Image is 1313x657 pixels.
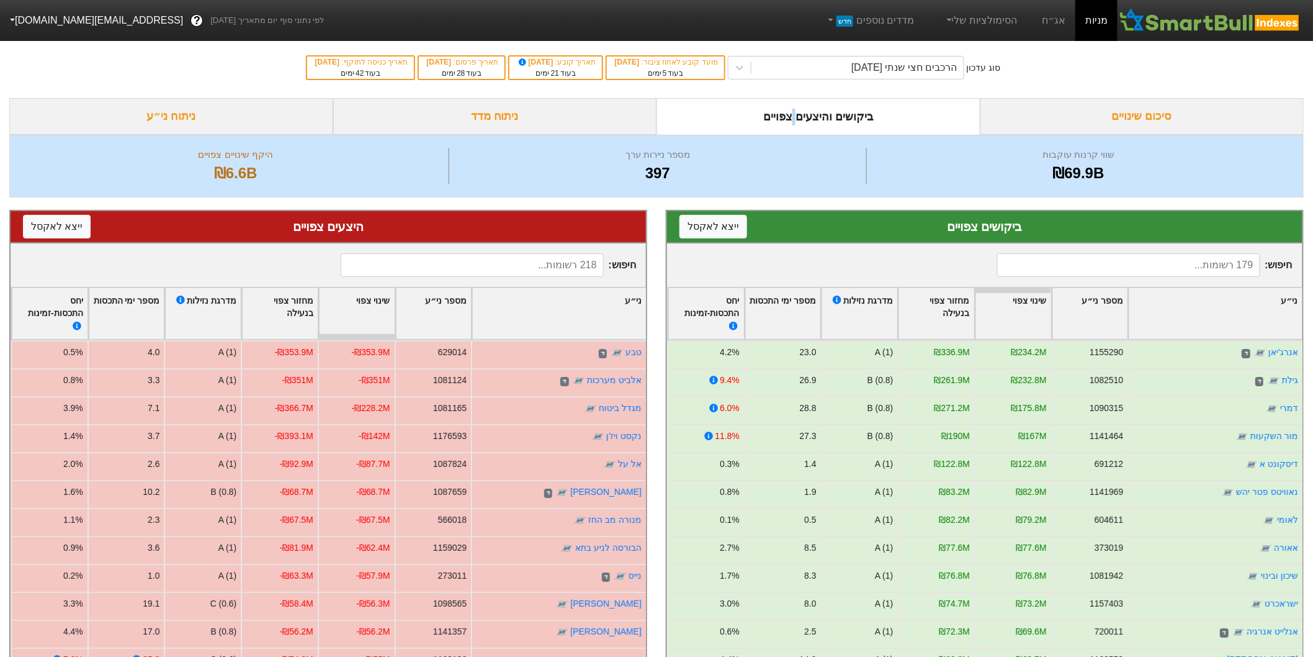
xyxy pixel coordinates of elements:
div: 3.3% [63,597,83,610]
div: A (1) [875,514,893,527]
img: tase link [614,571,627,583]
span: [DATE] [315,58,341,66]
div: מועד קובע לאחוז ציבור : [613,57,717,68]
div: 17.0 [143,625,159,638]
div: A (1) [218,402,236,415]
div: ₪74.7M [939,597,970,610]
div: 8.5 [804,541,816,555]
div: 3.7 [148,430,159,443]
div: -₪63.3M [280,569,313,582]
div: ₪79.2M [1016,514,1047,527]
div: 1141464 [1090,430,1123,443]
div: 6.0% [720,402,740,415]
div: ביקושים צפויים [679,217,1290,236]
div: 1087659 [433,486,467,499]
div: 27.3 [799,430,816,443]
div: A (1) [875,569,893,582]
div: ניתוח ני״ע [9,98,333,135]
div: Toggle SortBy [975,288,1051,340]
div: 28.8 [799,402,816,415]
span: חיפוש : [997,253,1293,277]
div: 1081942 [1090,569,1123,582]
div: A (1) [875,541,893,555]
img: tase link [556,627,568,639]
div: 2.5 [804,625,816,638]
div: Toggle SortBy [898,288,974,340]
a: מור השקעות [1250,431,1298,441]
div: 1157403 [1090,597,1123,610]
div: מדרגת נזילות [174,294,236,333]
div: 2.6 [148,458,159,471]
div: 4.0 [148,346,159,359]
div: 397 [452,162,863,184]
div: 0.9% [63,541,83,555]
span: חדש [836,16,853,27]
img: tase link [611,347,624,360]
div: A (1) [218,514,236,527]
div: הרכבים חצי שנתי [DATE] [851,60,957,75]
span: ד [1242,349,1250,359]
span: [DATE] [517,58,555,66]
div: סיכום שינויים [980,98,1304,135]
div: 2.7% [720,541,740,555]
div: 1176593 [433,430,467,443]
div: ₪190M [941,430,970,443]
a: ישראכרט [1265,599,1298,609]
div: 2.3 [148,514,159,527]
div: B (0.8) [210,486,236,499]
span: ד [599,349,607,359]
div: 373019 [1095,541,1123,555]
div: 1155290 [1090,346,1123,359]
div: 0.5 [804,514,816,527]
div: 566018 [438,514,467,527]
span: ד [560,377,568,387]
div: יחס התכסות-זמינות [673,294,740,333]
div: 1.6% [63,486,83,499]
div: שווי קרנות עוקבות [870,148,1288,162]
div: 0.2% [63,569,83,582]
div: 1081165 [433,402,467,415]
div: A (1) [875,486,893,499]
div: -₪142M [359,430,390,443]
div: 0.6% [720,625,740,638]
div: 1.1% [63,514,83,527]
div: A (1) [875,625,893,638]
button: ייצא לאקסל [23,215,91,238]
div: B (0.8) [867,430,893,443]
span: 5 [663,69,667,78]
div: A (1) [218,346,236,359]
a: גילת [1282,375,1298,385]
a: שיכון ובינוי [1261,571,1298,581]
img: tase link [556,599,568,611]
div: B (0.8) [867,374,893,387]
div: 1.0 [148,569,159,582]
div: -₪62.4M [356,541,390,555]
img: tase link [604,459,616,471]
div: Toggle SortBy [165,288,241,340]
div: תאריך כניסה לתוקף : [313,57,408,68]
a: נקסט ויז'ן [606,431,642,441]
div: 3.3 [148,374,159,387]
div: ₪271.2M [934,402,969,415]
div: 23.0 [799,346,816,359]
div: 0.3% [720,458,740,471]
div: ₪82.2M [939,514,970,527]
div: A (1) [218,374,236,387]
span: חיפוש : [341,253,636,277]
a: נאוויטס פטר יהש [1236,487,1298,497]
div: Toggle SortBy [396,288,472,340]
img: tase link [585,403,597,415]
div: ₪122.8M [1011,458,1046,471]
div: -₪67.5M [280,514,313,527]
div: 0.1% [720,514,740,527]
div: -₪68.7M [280,486,313,499]
div: -₪81.9M [280,541,313,555]
div: 10.2 [143,486,159,499]
a: לאומי [1277,515,1298,525]
div: ₪77.6M [939,541,970,555]
div: ₪336.9M [934,346,969,359]
div: -₪56.2M [356,625,390,638]
div: Toggle SortBy [745,288,821,340]
div: Toggle SortBy [822,288,897,340]
span: ד [544,489,552,499]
